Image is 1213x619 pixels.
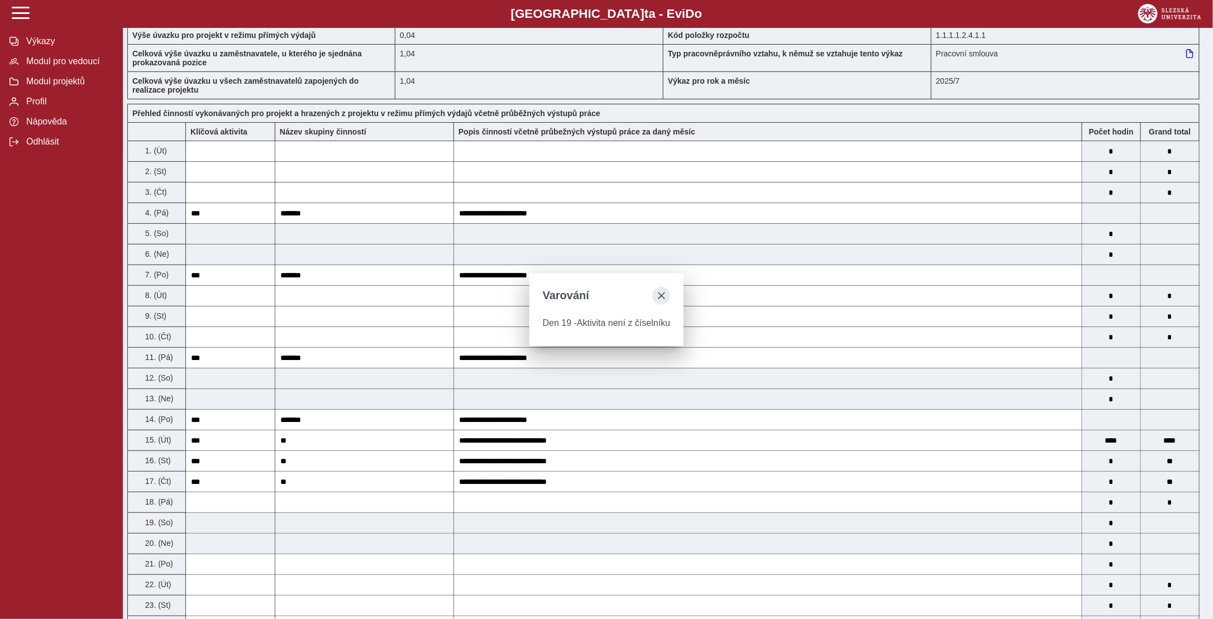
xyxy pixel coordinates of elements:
span: 21. (Po) [143,559,173,568]
span: 13. (Ne) [143,394,174,403]
span: o [695,7,703,21]
span: 4. (Pá) [143,208,169,217]
span: D [685,7,694,21]
span: Odhlásit [23,137,113,147]
button: close [652,287,670,305]
div: 2025/7 [932,71,1200,99]
span: t [644,7,648,21]
span: 7. (Po) [143,270,169,279]
span: Den 19 - [543,318,577,328]
span: 22. (Út) [143,580,171,589]
span: 6. (Ne) [143,249,169,258]
span: Výkazy [23,36,113,46]
div: 0,32 h / den. 1,6 h / týden. [395,26,663,44]
span: 5. (So) [143,229,169,238]
span: 15. (Út) [143,435,171,444]
b: Výše úvazku pro projekt v režimu přímých výdajů [132,31,316,40]
span: 20. (Ne) [143,539,174,548]
span: 3. (Čt) [143,188,167,196]
span: 8. (Út) [143,291,167,300]
span: 2. (St) [143,167,166,176]
div: 1,04 [395,71,663,99]
b: Název skupiny činností [280,127,366,136]
span: 17. (Čt) [143,477,171,486]
span: Nápověda [23,117,113,127]
div: 1.1.1.1.2.4.1.1 [932,26,1200,44]
div: Pracovní smlouva [932,44,1200,71]
span: Modul pro vedoucí [23,56,113,66]
span: 14. (Po) [143,415,173,424]
b: Suma za den přes všechny výkazy [1141,127,1199,136]
span: 10. (Čt) [143,332,171,341]
b: Počet hodin [1082,127,1140,136]
span: 1. (Út) [143,146,167,155]
b: Výkaz pro rok a měsíc [668,76,750,85]
span: 16. (St) [143,456,171,465]
b: Kód položky rozpočtu [668,31,749,40]
img: logo_web_su.png [1138,4,1201,23]
span: Profil [23,97,113,107]
div: Aktivita není z číselníku [543,318,671,328]
span: 12. (So) [143,373,173,382]
span: 19. (So) [143,518,173,527]
span: 23. (St) [143,601,171,610]
b: Popis činností včetně průbežných výstupů práce za daný měsíc [459,127,695,136]
span: Varování [543,289,589,302]
div: 1,04 [395,44,663,71]
b: Celková výše úvazku u všech zaměstnavatelů zapojených do realizace projektu [132,76,359,94]
b: Klíčová aktivita [190,127,247,136]
b: Celková výše úvazku u zaměstnavatele, u kterého je sjednána prokazovaná pozice [132,49,362,67]
b: Přehled činností vykonávaných pro projekt a hrazených z projektu v režimu přímých výdajů včetně p... [132,109,600,118]
span: 11. (Pá) [143,353,173,362]
b: [GEOGRAPHIC_DATA] a - Evi [34,7,1179,21]
span: Modul projektů [23,76,113,87]
span: 18. (Pá) [143,497,173,506]
b: Typ pracovněprávního vztahu, k němuž se vztahuje tento výkaz [668,49,903,58]
span: 9. (St) [143,311,166,320]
